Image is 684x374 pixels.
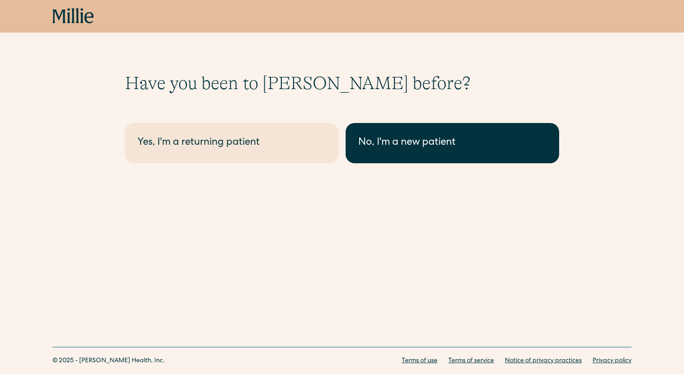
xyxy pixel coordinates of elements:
[448,356,494,366] a: Terms of service
[52,356,165,366] div: © 2025 - [PERSON_NAME] Health, Inc.
[358,136,546,151] div: No, I'm a new patient
[593,356,632,366] a: Privacy policy
[505,356,582,366] a: Notice of privacy practices
[346,123,559,163] a: No, I'm a new patient
[125,72,559,94] h1: Have you been to [PERSON_NAME] before?
[138,136,326,151] div: Yes, I'm a returning patient
[125,123,338,163] a: Yes, I'm a returning patient
[402,356,437,366] a: Terms of use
